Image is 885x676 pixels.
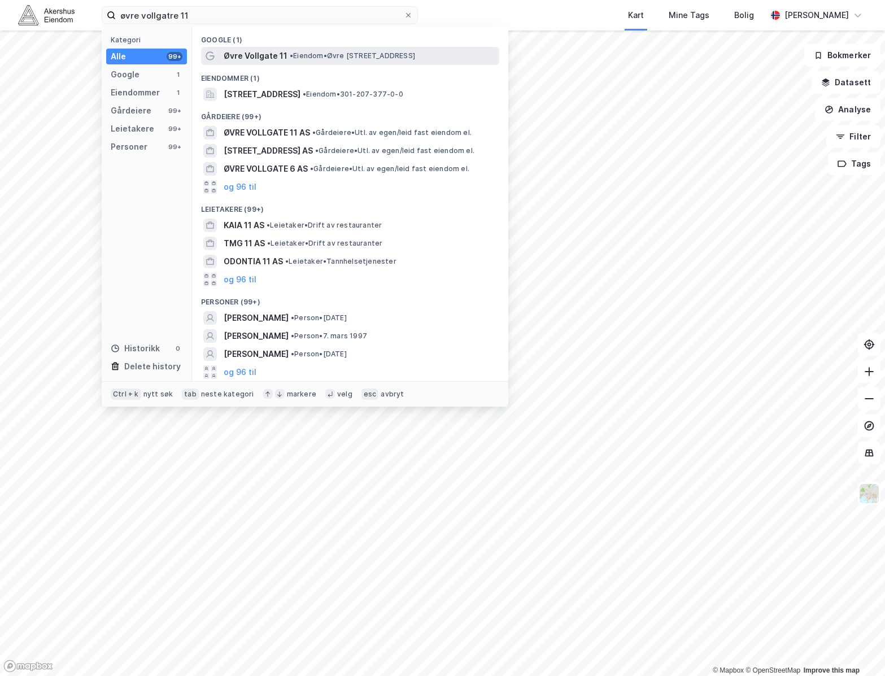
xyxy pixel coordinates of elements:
[315,146,474,155] span: Gårdeiere • Utl. av egen/leid fast eiendom el.
[828,152,880,175] button: Tags
[291,313,347,322] span: Person • [DATE]
[746,666,800,674] a: OpenStreetMap
[285,257,289,265] span: •
[361,389,379,400] div: esc
[312,128,472,137] span: Gårdeiere • Utl. av egen/leid fast eiendom el.
[826,125,880,148] button: Filter
[267,239,271,247] span: •
[291,332,367,341] span: Person • 7. mars 1997
[224,49,287,63] span: Øvre Vollgate 11
[111,342,160,355] div: Historikk
[303,90,403,99] span: Eiendom • 301-207-377-0-0
[290,51,415,60] span: Eiendom • Øvre [STREET_ADDRESS]
[291,332,294,340] span: •
[290,51,293,60] span: •
[669,8,709,22] div: Mine Tags
[734,8,754,22] div: Bolig
[143,390,173,399] div: nytt søk
[192,103,508,124] div: Gårdeiere (99+)
[182,389,199,400] div: tab
[111,389,141,400] div: Ctrl + k
[224,273,256,286] button: og 96 til
[310,164,313,173] span: •
[111,122,154,136] div: Leietakere
[224,88,300,101] span: [STREET_ADDRESS]
[224,255,283,268] span: ODONTIA 11 AS
[829,622,885,676] div: Kontrollprogram for chat
[804,666,860,674] a: Improve this map
[224,126,310,139] span: ØVRE VOLLGATE 11 AS
[829,622,885,676] iframe: Chat Widget
[167,52,182,61] div: 99+
[224,237,265,250] span: TMG 11 AS
[224,347,289,361] span: [PERSON_NAME]
[287,390,316,399] div: markere
[291,350,347,359] span: Person • [DATE]
[116,7,404,24] input: Søk på adresse, matrikkel, gårdeiere, leietakere eller personer
[303,90,306,98] span: •
[192,27,508,47] div: Google (1)
[111,140,147,154] div: Personer
[224,162,308,176] span: ØVRE VOLLGATE 6 AS
[224,329,289,343] span: [PERSON_NAME]
[784,8,849,22] div: [PERSON_NAME]
[815,98,880,121] button: Analyse
[192,289,508,309] div: Personer (99+)
[173,344,182,353] div: 0
[224,219,264,232] span: KAIA 11 AS
[291,350,294,358] span: •
[173,70,182,79] div: 1
[111,68,139,81] div: Google
[858,483,880,504] img: Z
[267,221,270,229] span: •
[285,257,396,266] span: Leietaker • Tannhelsetjenester
[192,65,508,85] div: Eiendommer (1)
[111,36,187,44] div: Kategori
[224,180,256,194] button: og 96 til
[201,390,254,399] div: neste kategori
[804,44,880,67] button: Bokmerker
[315,146,319,155] span: •
[337,390,352,399] div: velg
[111,86,160,99] div: Eiendommer
[713,666,744,674] a: Mapbox
[224,144,313,158] span: [STREET_ADDRESS] AS
[310,164,469,173] span: Gårdeiere • Utl. av egen/leid fast eiendom el.
[267,239,382,248] span: Leietaker • Drift av restauranter
[381,390,404,399] div: avbryt
[628,8,644,22] div: Kart
[224,365,256,379] button: og 96 til
[3,660,53,673] a: Mapbox homepage
[192,196,508,216] div: Leietakere (99+)
[111,104,151,117] div: Gårdeiere
[167,124,182,133] div: 99+
[18,5,75,25] img: akershus-eiendom-logo.9091f326c980b4bce74ccdd9f866810c.svg
[812,71,880,94] button: Datasett
[312,128,316,137] span: •
[291,313,294,322] span: •
[111,50,126,63] div: Alle
[124,360,181,373] div: Delete history
[267,221,382,230] span: Leietaker • Drift av restauranter
[167,106,182,115] div: 99+
[167,142,182,151] div: 99+
[224,311,289,325] span: [PERSON_NAME]
[173,88,182,97] div: 1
